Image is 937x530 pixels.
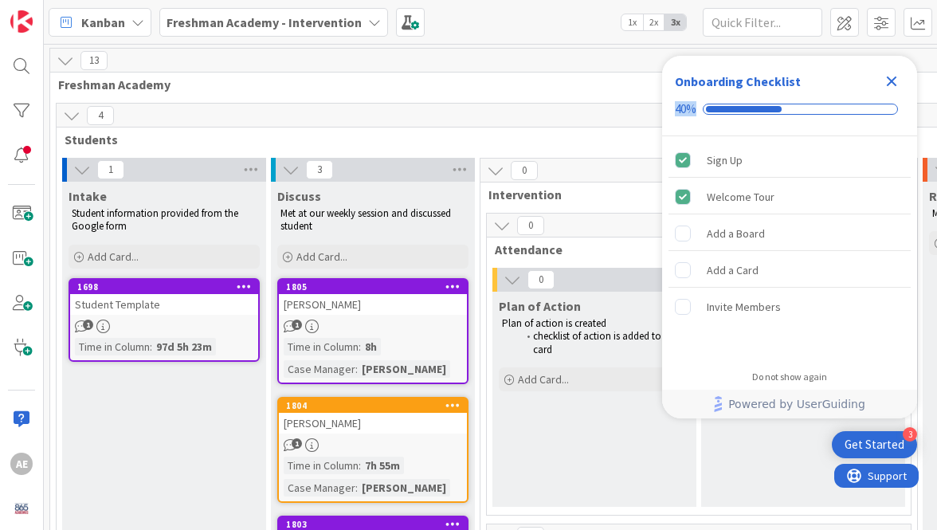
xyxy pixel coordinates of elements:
span: 1 [292,438,302,449]
span: Support [33,2,73,22]
span: Discuss [277,188,321,204]
div: Invite Members [707,297,781,316]
span: 0 [511,161,538,180]
span: Powered by UserGuiding [728,395,865,414]
a: Powered by UserGuiding [670,390,909,418]
div: Invite Members is incomplete. [668,289,911,324]
span: 0 [527,270,555,289]
div: 7h 55m [361,457,404,474]
span: : [150,338,152,355]
div: [PERSON_NAME] [358,479,450,497]
span: Attendance [495,241,891,257]
b: Freshman Academy - Intervention [167,14,362,30]
div: 1804[PERSON_NAME] [279,398,467,434]
div: 1805 [286,281,467,292]
span: : [359,457,361,474]
div: [PERSON_NAME] [358,360,450,378]
div: Checklist progress: 40% [675,102,904,116]
div: 1803 [286,519,467,530]
span: Met at our weekly session and discussed student [280,206,453,233]
a: 1805[PERSON_NAME]Time in Column:8hCase Manager:[PERSON_NAME] [277,278,468,384]
span: : [355,360,358,378]
a: 1698Student TemplateTime in Column:97d 5h 23m [69,278,260,362]
div: Get Started [845,437,904,453]
div: Footer [662,390,917,418]
span: Plan of Action [499,298,581,314]
span: Add Card... [296,249,347,264]
span: Add Card... [88,249,139,264]
div: Open Get Started checklist, remaining modules: 3 [832,431,917,458]
span: 13 [80,51,108,70]
div: Welcome Tour [707,187,774,206]
span: 1 [292,320,302,330]
span: 4 [87,106,114,125]
span: 3x [665,14,686,30]
div: Sign Up [707,151,743,170]
span: 3 [306,160,333,179]
div: [PERSON_NAME] [279,413,467,434]
img: Visit kanbanzone.com [10,10,33,33]
span: Intervention [488,186,897,202]
div: Add a Board is incomplete. [668,216,911,251]
div: 1698 [70,280,258,294]
span: Intake [69,188,107,204]
div: 1805[PERSON_NAME] [279,280,467,315]
div: Case Manager [284,479,355,497]
span: checklist of action is added to the card [533,329,680,355]
div: Time in Column [284,338,359,355]
div: Sign Up is complete. [668,143,911,178]
div: Add a Card [707,261,759,280]
div: Onboarding Checklist [675,72,801,91]
div: Add a Board [707,224,765,243]
span: Kanban [81,13,125,32]
span: 0 [517,216,544,235]
div: Case Manager [284,360,355,378]
span: Student information provided from the Google form [72,206,241,233]
div: Add a Card is incomplete. [668,253,911,288]
span: 1 [97,160,124,179]
div: [PERSON_NAME] [279,294,467,315]
div: Student Template [70,294,258,315]
img: avatar [10,497,33,520]
div: 1805 [279,280,467,294]
span: 1x [621,14,643,30]
div: 1804 [286,400,467,411]
div: Checklist items [662,136,917,360]
a: 1804[PERSON_NAME]Time in Column:7h 55mCase Manager:[PERSON_NAME] [277,397,468,503]
span: Add Card... [518,372,569,387]
div: Time in Column [284,457,359,474]
span: Plan of action is created [502,316,606,330]
div: Welcome Tour is complete. [668,179,911,214]
div: 1698Student Template [70,280,258,315]
span: : [359,338,361,355]
div: AE [10,453,33,475]
input: Quick Filter... [703,8,822,37]
div: 40% [675,102,696,116]
div: 3 [903,427,917,442]
div: Time in Column [75,338,150,355]
div: Close Checklist [879,69,904,94]
div: Do not show again [752,371,827,383]
div: 1804 [279,398,467,413]
div: 1698 [77,281,258,292]
span: 2x [643,14,665,30]
span: : [355,479,358,497]
span: 1 [83,320,93,330]
div: 97d 5h 23m [152,338,216,355]
div: Checklist Container [662,56,917,418]
div: 8h [361,338,381,355]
